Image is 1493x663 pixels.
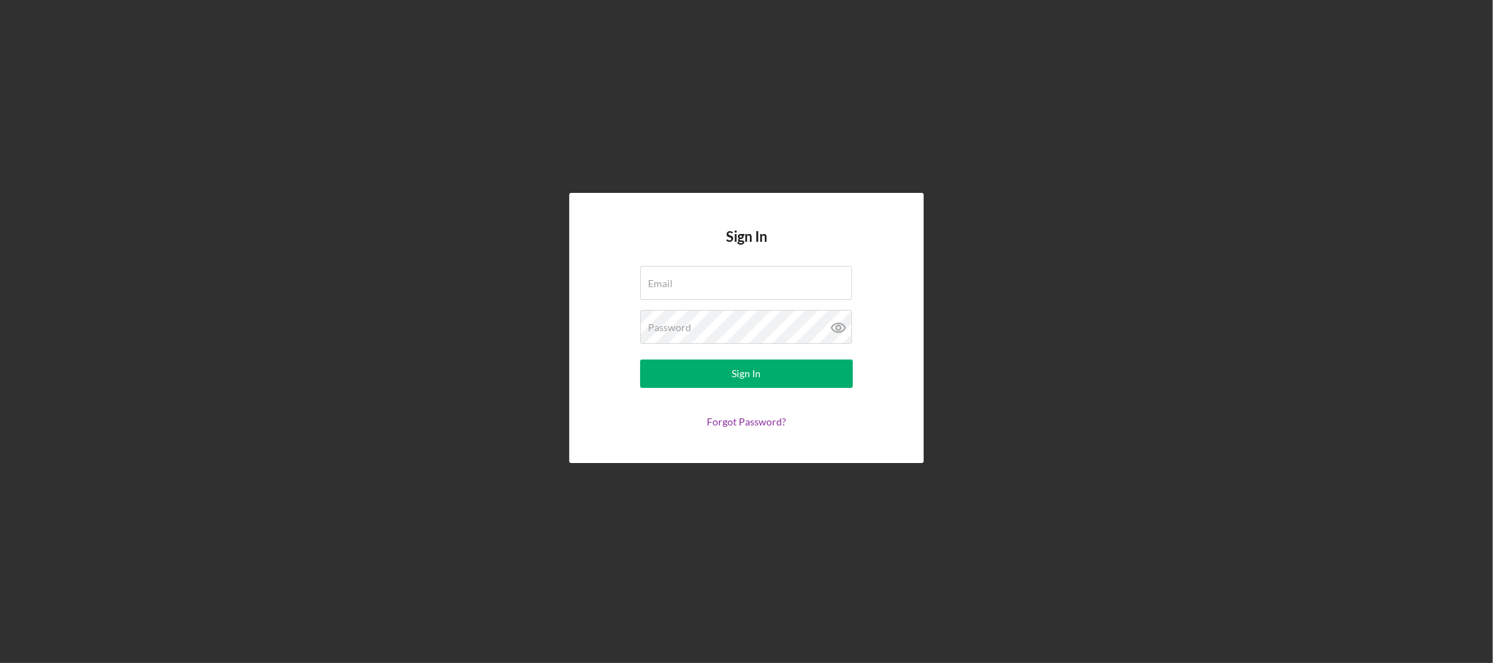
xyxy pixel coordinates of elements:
[732,360,761,388] div: Sign In
[648,278,673,289] label: Email
[726,228,767,266] h4: Sign In
[707,416,786,428] a: Forgot Password?
[640,360,853,388] button: Sign In
[648,322,691,333] label: Password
